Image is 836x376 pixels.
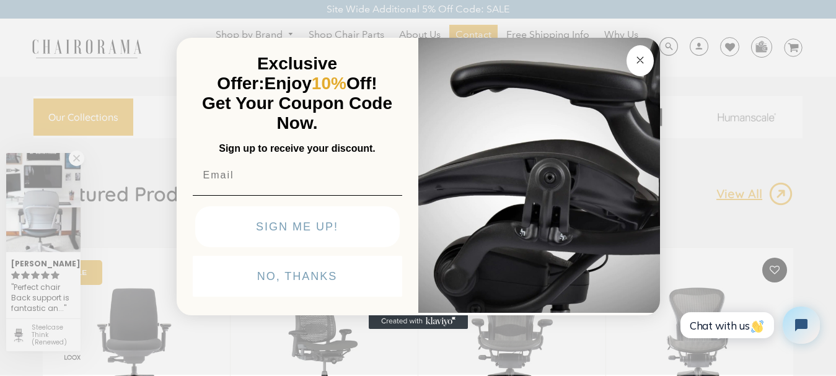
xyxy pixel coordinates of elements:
a: Created with Klaviyo - opens in a new tab [369,314,468,329]
span: 10% [312,74,346,93]
iframe: Tidio Chat [667,296,830,354]
span: Enjoy Off! [265,74,377,93]
span: Get Your Coupon Code Now. [202,94,392,133]
span: Exclusive Offer: [217,54,337,93]
img: 92d77583-a095-41f6-84e7-858462e0427a.jpeg [418,35,660,313]
span: Sign up to receive your discount. [219,143,375,154]
img: underline [193,195,402,196]
button: Close dialog [627,45,654,76]
button: NO, THANKS [193,256,402,297]
button: SIGN ME UP! [195,206,400,247]
input: Email [193,163,402,188]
